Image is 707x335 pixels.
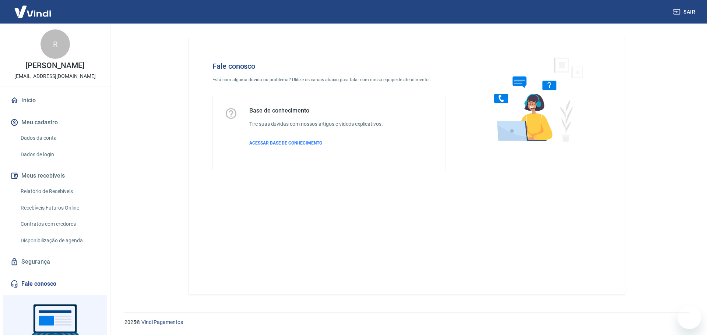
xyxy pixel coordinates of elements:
img: Fale conosco [479,50,591,148]
iframe: Botão para abrir a janela de mensagens [678,306,701,329]
h4: Fale conosco [212,62,446,71]
a: ACESSAR BASE DE CONHECIMENTO [249,140,383,146]
a: Recebíveis Futuros Online [18,200,101,215]
img: Vindi [9,0,57,23]
span: ACESSAR BASE DE CONHECIMENTO [249,140,322,146]
p: [EMAIL_ADDRESS][DOMAIN_NAME] [14,72,96,80]
a: Dados de login [18,147,101,162]
h6: Tire suas dúvidas com nossos artigos e vídeos explicativos. [249,120,383,128]
a: Início [9,92,101,108]
a: Disponibilização de agenda [18,233,101,248]
h5: Base de conhecimento [249,107,383,114]
button: Meus recebíveis [9,168,101,184]
button: Sair [672,5,698,19]
p: [PERSON_NAME] [25,62,84,70]
a: Relatório de Recebíveis [18,184,101,199]
a: Contratos com credores [18,217,101,232]
a: Dados da conta [18,131,101,146]
p: 2025 © [124,318,689,326]
p: Está com alguma dúvida ou problema? Utilize os canais abaixo para falar com nossa equipe de atend... [212,76,446,83]
a: Fale conosco [9,276,101,292]
a: Segurança [9,254,101,270]
a: Vindi Pagamentos [141,319,183,325]
button: Meu cadastro [9,114,101,131]
div: R [41,29,70,59]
